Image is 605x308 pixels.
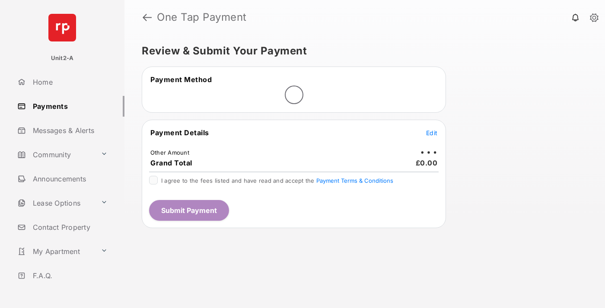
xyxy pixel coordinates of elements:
[161,177,393,184] span: I agree to the fees listed and have read and accept the
[14,120,124,141] a: Messages & Alerts
[150,75,212,84] span: Payment Method
[14,72,124,92] a: Home
[14,217,124,238] a: Contact Property
[150,128,209,137] span: Payment Details
[48,14,76,41] img: svg+xml;base64,PHN2ZyB4bWxucz0iaHR0cDovL3d3dy53My5vcmcvMjAwMC9zdmciIHdpZHRoPSI2NCIgaGVpZ2h0PSI2NC...
[416,159,438,167] span: £0.00
[150,159,192,167] span: Grand Total
[14,168,124,189] a: Announcements
[149,200,229,221] button: Submit Payment
[14,144,97,165] a: Community
[14,96,124,117] a: Payments
[426,128,437,137] button: Edit
[14,241,97,262] a: My Apartment
[142,46,581,56] h5: Review & Submit Your Payment
[426,129,437,137] span: Edit
[316,177,393,184] button: I agree to the fees listed and have read and accept the
[150,149,190,156] td: Other Amount
[14,265,124,286] a: F.A.Q.
[51,54,74,63] p: Unit2-A
[157,12,247,22] strong: One Tap Payment
[14,193,97,213] a: Lease Options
